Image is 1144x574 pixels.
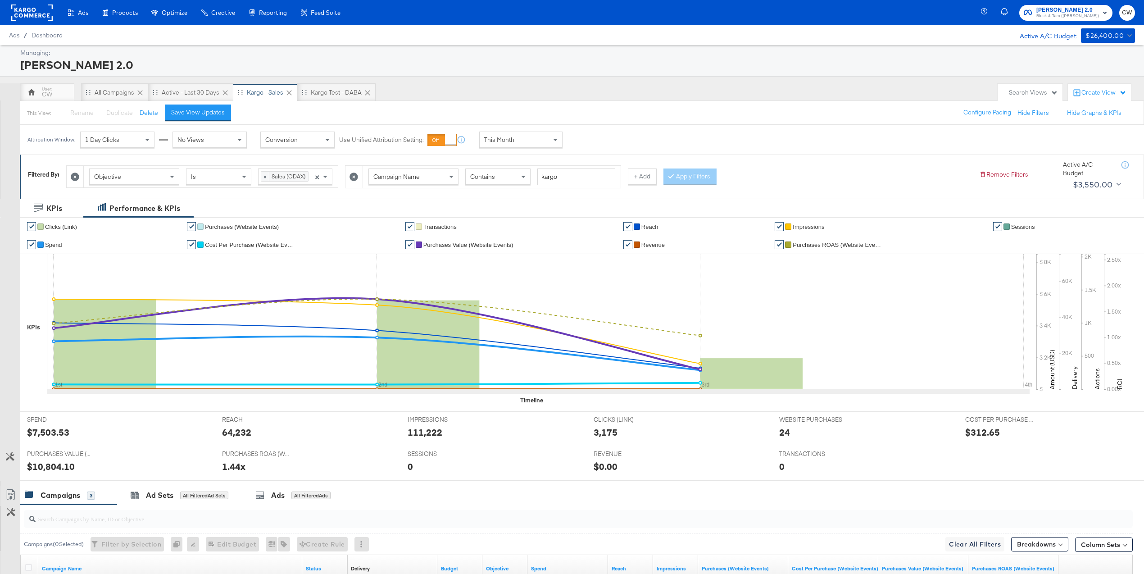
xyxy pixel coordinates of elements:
[1119,5,1135,21] button: CW
[1081,28,1135,43] button: $26,400.00
[408,415,475,424] span: IMPRESSIONS
[972,565,1055,572] a: The total value of the purchase actions divided by spend tracked by your Custom Audience pixel on...
[42,565,299,572] a: Your campaign name.
[779,460,785,473] div: 0
[775,240,784,249] a: ✔
[27,240,36,249] a: ✔
[238,90,243,95] div: Drag to reorder tab
[641,223,658,230] span: Reach
[779,450,847,458] span: TRANSACTIONS
[261,172,269,181] span: ×
[628,169,657,185] button: + Add
[339,136,424,144] label: Use Unified Attribution Setting:
[20,57,1133,73] div: [PERSON_NAME] 2.0
[94,173,121,181] span: Objective
[187,240,196,249] a: ✔
[484,136,514,144] span: This Month
[520,396,543,405] div: Timeline
[291,492,331,500] div: All Filtered Ads
[641,241,665,248] span: Revenue
[27,460,75,473] div: $10,804.10
[27,137,76,143] div: Attribution Window:
[24,540,84,548] div: Campaigns ( 0 Selected)
[153,90,158,95] div: Drag to reorder tab
[87,492,95,500] div: 3
[351,565,370,572] a: Reflects the ability of your Ad Campaign to achieve delivery based on ad states, schedule and bud...
[1069,178,1123,192] button: $3,550.00
[112,9,138,16] span: Products
[793,223,824,230] span: Impressions
[792,565,878,572] a: The average cost for each purchase tracked by your Custom Audience pixel on your website after pe...
[408,450,475,458] span: SESSIONS
[269,172,308,181] span: Sales (ODAX)
[78,9,88,16] span: Ads
[180,492,228,500] div: All Filtered Ad Sets
[779,415,847,424] span: WEBSITE PURCHASES
[793,241,883,248] span: Purchases ROAS (Website Events)
[265,136,298,144] span: Conversion
[1073,178,1113,191] div: $3,550.00
[86,90,91,95] div: Drag to reorder tab
[594,426,617,439] div: 3,175
[85,136,119,144] span: 1 Day Clicks
[441,565,479,572] a: The maximum amount you're willing to spend on your ads, on average each day or over the lifetime ...
[779,426,790,439] div: 24
[41,490,80,501] div: Campaigns
[979,170,1028,179] button: Remove Filters
[211,9,235,16] span: Creative
[486,565,524,572] a: Your campaign's objective.
[36,506,1029,524] input: Search Campaigns by Name, ID or Objective
[1067,109,1121,117] button: Hide Graphs & KPIs
[594,460,617,473] div: $0.00
[247,88,283,97] div: Kargo - Sales
[315,172,319,180] span: ×
[531,565,604,572] a: The total amount spent to date.
[1036,13,1099,20] span: Block & Tam ([PERSON_NAME])
[965,426,1000,439] div: $312.65
[882,565,965,572] a: The total value of the purchase actions tracked by your Custom Audience pixel on your website aft...
[222,450,290,458] span: PURCHASES ROAS (WEBSITE EVENTS)
[27,323,40,332] div: KPIs
[27,109,51,117] div: This View:
[191,173,196,181] span: Is
[1017,109,1049,117] button: Hide Filters
[1116,378,1124,389] text: ROI
[27,222,36,231] a: ✔
[408,460,413,473] div: 0
[623,240,632,249] a: ✔
[27,426,69,439] div: $7,503.53
[1036,5,1099,15] span: [PERSON_NAME] 2.0
[993,222,1002,231] a: ✔
[1123,8,1131,18] span: CW
[106,109,133,117] span: Duplicate
[537,169,615,185] input: Enter a search term
[470,173,495,181] span: Contains
[70,109,94,117] span: Rename
[594,415,661,424] span: CLICKS (LINK)
[1048,350,1056,389] text: Amount (USD)
[657,565,695,572] a: The number of times your ad was served. On mobile apps an ad is counted as served the first time ...
[1093,368,1101,389] text: Actions
[1063,160,1112,177] div: Active A/C Budget
[27,415,95,424] span: SPEND
[594,450,661,458] span: REVENUE
[311,88,362,97] div: Kargo test - DABA
[1085,30,1124,41] div: $26,400.00
[702,565,785,572] a: The number of times a purchase was made tracked by your Custom Audience pixel on your website aft...
[1075,538,1133,552] button: Column Sets
[187,222,196,231] a: ✔
[1010,28,1076,42] div: Active A/C Budget
[351,565,370,572] div: Delivery
[171,108,225,117] div: Save View Updates
[42,90,52,99] div: CW
[405,222,414,231] a: ✔
[205,241,295,248] span: Cost Per Purchase (Website Events)
[32,32,63,39] a: Dashboard
[775,222,784,231] a: ✔
[222,415,290,424] span: REACH
[1019,5,1112,21] button: [PERSON_NAME] 2.0Block & Tam ([PERSON_NAME])
[405,240,414,249] a: ✔
[957,105,1017,121] button: Configure Pacing
[408,426,442,439] div: 111,222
